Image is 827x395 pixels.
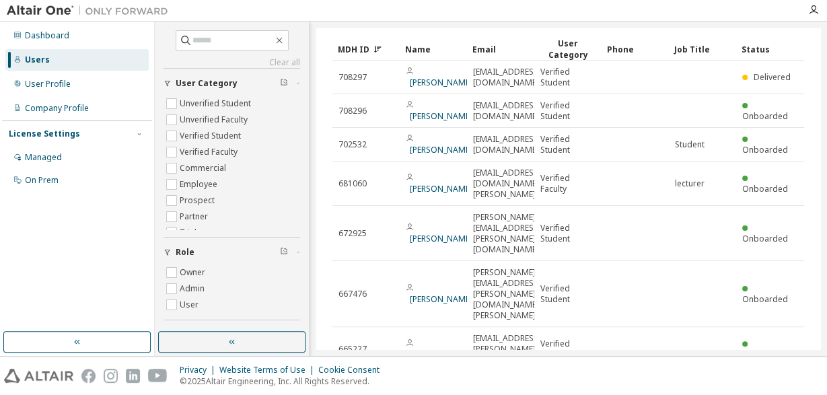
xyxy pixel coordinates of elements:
[742,233,788,244] span: Onboarded
[540,134,596,155] span: Verified Student
[410,293,472,305] a: [PERSON_NAME]
[675,139,705,150] span: Student
[176,247,194,258] span: Role
[540,67,596,88] span: Verified Student
[338,72,367,83] span: 708297
[410,349,472,360] a: [PERSON_NAME]
[338,178,367,189] span: 681060
[473,333,541,365] span: [EMAIL_ADDRESS][PERSON_NAME][DOMAIN_NAME]
[176,78,238,89] span: User Category
[164,69,300,98] button: User Category
[4,369,73,383] img: altair_logo.svg
[410,144,472,155] a: [PERSON_NAME]
[148,369,168,383] img: youtube.svg
[180,192,217,209] label: Prospect
[473,100,541,122] span: [EMAIL_ADDRESS][DOMAIN_NAME]
[742,293,788,305] span: Onboarded
[338,139,367,150] span: 702532
[180,144,240,160] label: Verified Faculty
[473,212,541,255] span: [PERSON_NAME][EMAIL_ADDRESS][PERSON_NAME][DOMAIN_NAME]
[754,71,791,83] span: Delivered
[9,129,80,139] div: License Settings
[280,78,288,89] span: Clear filter
[540,100,596,122] span: Verified Student
[126,369,140,383] img: linkedin.svg
[410,77,472,88] a: [PERSON_NAME]
[164,57,300,68] a: Clear all
[742,144,788,155] span: Onboarded
[180,176,220,192] label: Employee
[338,344,367,355] span: 665227
[7,4,175,17] img: Altair One
[540,38,596,61] div: User Category
[472,38,529,60] div: Email
[180,96,254,112] label: Unverified Student
[104,369,118,383] img: instagram.svg
[25,175,59,186] div: On Prem
[81,369,96,383] img: facebook.svg
[410,233,472,244] a: [PERSON_NAME]
[180,365,219,375] div: Privacy
[180,225,199,241] label: Trial
[25,30,69,41] div: Dashboard
[25,103,89,114] div: Company Profile
[180,375,388,387] p: © 2025 Altair Engineering, Inc. All Rights Reserved.
[180,297,201,313] label: User
[742,183,788,194] span: Onboarded
[280,247,288,258] span: Clear filter
[180,160,229,176] label: Commercial
[25,79,71,89] div: User Profile
[674,38,731,60] div: Job Title
[410,110,472,122] a: [PERSON_NAME]
[180,281,207,297] label: Admin
[25,152,62,163] div: Managed
[410,183,472,194] a: [PERSON_NAME]
[180,128,244,144] label: Verified Student
[540,283,596,305] span: Verified Student
[219,365,318,375] div: Website Terms of Use
[473,168,541,200] span: [EMAIL_ADDRESS][DOMAIN_NAME][PERSON_NAME]
[338,106,367,116] span: 708296
[742,349,788,360] span: Onboarded
[540,223,596,244] span: Verified Student
[405,38,462,60] div: Name
[540,173,596,194] span: Verified Faculty
[607,38,663,60] div: Phone
[338,289,367,299] span: 667476
[25,55,50,65] div: Users
[180,112,250,128] label: Unverified Faculty
[318,365,388,375] div: Cookie Consent
[164,320,300,350] button: Status
[164,238,300,267] button: Role
[338,38,394,60] div: MDH ID
[742,38,798,60] div: Status
[473,134,541,155] span: [EMAIL_ADDRESS][DOMAIN_NAME]
[742,110,788,122] span: Onboarded
[180,209,211,225] label: Partner
[473,267,541,321] span: [PERSON_NAME][EMAIL_ADDRESS][PERSON_NAME][DOMAIN_NAME][PERSON_NAME]
[540,338,596,360] span: Verified Student
[180,264,208,281] label: Owner
[338,228,367,239] span: 672925
[675,178,705,189] span: lecturer
[473,67,541,88] span: [EMAIL_ADDRESS][DOMAIN_NAME]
